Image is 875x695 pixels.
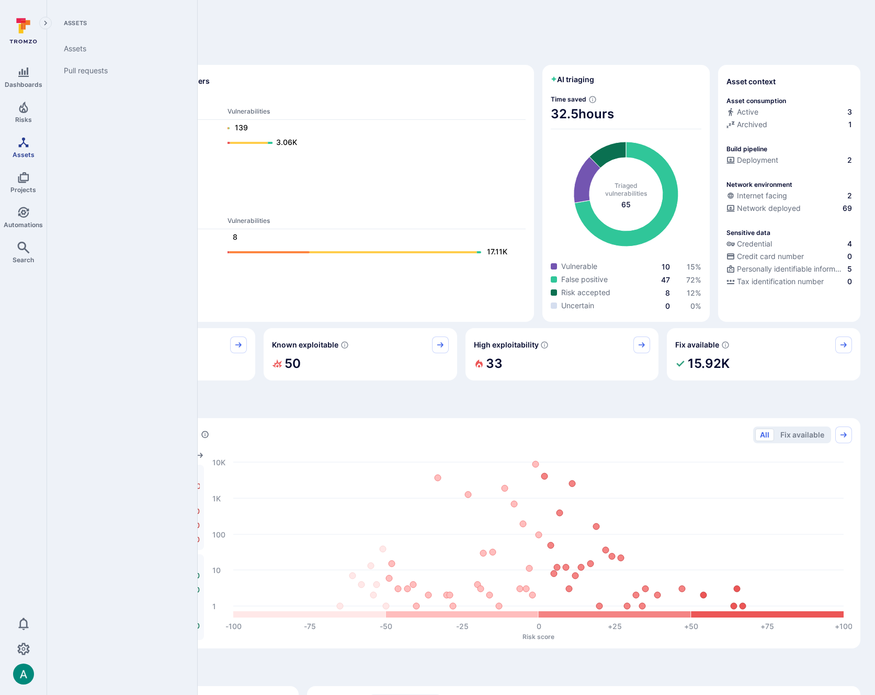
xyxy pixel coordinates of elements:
[726,155,852,167] div: Configured deployment pipeline
[285,353,301,374] h2: 50
[776,429,829,441] button: Fix available
[608,622,622,631] text: +25
[522,632,554,640] text: Risk score
[843,203,852,214] span: 69
[561,287,610,298] span: Risk accepted
[621,199,631,210] span: total
[561,274,608,285] span: False positive
[737,107,758,117] span: Active
[847,107,852,117] span: 3
[687,262,701,271] span: 15 %
[62,665,860,680] span: Remediate
[737,119,767,130] span: Archived
[726,239,772,249] div: Credential
[304,622,316,631] text: -75
[721,341,730,349] svg: Vulnerabilities with fix available
[737,239,772,249] span: Credential
[737,264,845,274] span: Personally identifiable information (PII)
[726,119,767,130] div: Archived
[13,664,34,685] div: Arjan Dehar
[13,664,34,685] img: ACg8ocLSa5mPYBaXNx3eFu_EmspyJX0laNWN7cXOFirfQ7srZveEpg=s96-c
[726,264,852,276] div: Evidence indicative of processing personally identifiable information
[5,81,42,88] span: Dashboards
[737,155,778,165] span: Deployment
[39,17,52,29] button: Expand navigation menu
[276,138,297,147] text: 3.06K
[227,216,526,229] th: Vulnerabilities
[690,301,701,310] a: 0%
[737,251,804,262] span: Credit card number
[726,264,845,274] div: Personally identifiable information (PII)
[486,353,503,374] h2: 33
[264,328,457,380] div: Known exploitable
[688,353,730,374] h2: 15.92K
[55,19,185,27] span: Assets
[726,190,852,203] div: Evidence that an asset is internet facing
[228,137,515,149] a: 3.06K
[340,341,349,349] svg: Confirmed exploitable by KEV
[726,203,852,214] a: Network deployed69
[70,204,526,212] span: Ops scanners
[665,301,670,310] a: 0
[561,300,594,311] span: Uncertain
[686,275,701,284] a: 72%
[551,95,586,103] span: Time saved
[55,38,185,60] a: Assets
[661,275,670,284] a: 47
[847,155,852,165] span: 2
[835,622,853,631] text: +100
[588,95,597,104] svg: Estimated based on an average time of 30 mins needed to triage each vulnerability
[726,251,804,262] div: Credit card number
[665,288,670,297] span: 8
[687,288,701,297] a: 12%
[755,429,774,441] button: All
[726,276,824,287] div: Tax identification number
[847,190,852,201] span: 2
[10,186,36,194] span: Projects
[551,106,701,122] span: 32.5 hours
[228,122,515,134] a: 139
[540,341,549,349] svg: EPSS score ≥ 0.7
[662,262,670,271] span: 10
[62,397,860,412] span: Prioritize
[726,119,852,130] a: Archived1
[726,251,852,264] div: Evidence indicative of processing credit card numbers
[726,97,786,105] p: Asset consumption
[212,530,225,539] text: 100
[726,155,778,165] div: Deployment
[456,622,469,631] text: -25
[212,601,216,610] text: 1
[667,328,860,380] div: Fix available
[726,203,852,216] div: Evidence that the asset is packaged and deployed somewhere
[551,74,594,85] h2: AI triaging
[687,288,701,297] span: 12 %
[726,276,852,289] div: Evidence indicative of processing tax identification numbers
[212,457,225,466] text: 10K
[537,622,541,631] text: 0
[726,76,776,87] span: Asset context
[847,264,852,274] span: 5
[726,190,852,201] a: Internet facing2
[726,264,852,274] a: Personally identifiable information (PII)5
[225,622,242,631] text: -100
[228,231,515,244] a: 8
[70,95,526,103] span: Dev scanners
[227,107,526,120] th: Vulnerabilities
[726,239,852,249] a: Credential4
[13,151,35,159] span: Assets
[201,429,209,440] div: Number of vulnerabilities in status 'Open' 'Triaged' and 'In process' grouped by score
[15,116,32,124] span: Risks
[737,190,787,201] span: Internet facing
[726,107,758,117] div: Active
[212,494,221,502] text: 1K
[726,107,852,117] a: Active3
[212,565,221,574] text: 10
[235,123,248,132] text: 139
[55,60,185,82] a: Pull requests
[726,181,792,188] p: Network environment
[726,203,801,214] div: Network deployed
[726,119,852,132] div: Code repository is archived
[690,301,701,310] span: 0 %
